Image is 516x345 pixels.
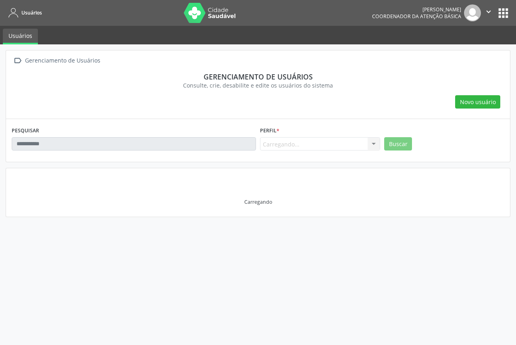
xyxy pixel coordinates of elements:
[260,125,279,137] label: Perfil
[12,55,23,67] i: 
[17,81,499,90] div: Consulte, crie, desabilite e edite os usuários do sistema
[372,6,461,13] div: [PERSON_NAME]
[12,125,39,137] label: PESQUISAR
[496,6,510,20] button: apps
[244,199,272,205] div: Carregando
[455,95,500,109] button: Novo usuário
[484,7,493,16] i: 
[464,4,481,21] img: img
[12,55,102,67] a:  Gerenciamento de Usuários
[372,13,461,20] span: Coordenador da Atenção Básica
[17,72,499,81] div: Gerenciamento de usuários
[481,4,496,21] button: 
[21,9,42,16] span: Usuários
[460,98,496,106] span: Novo usuário
[384,137,412,151] button: Buscar
[3,29,38,44] a: Usuários
[23,55,102,67] div: Gerenciamento de Usuários
[6,6,42,19] a: Usuários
